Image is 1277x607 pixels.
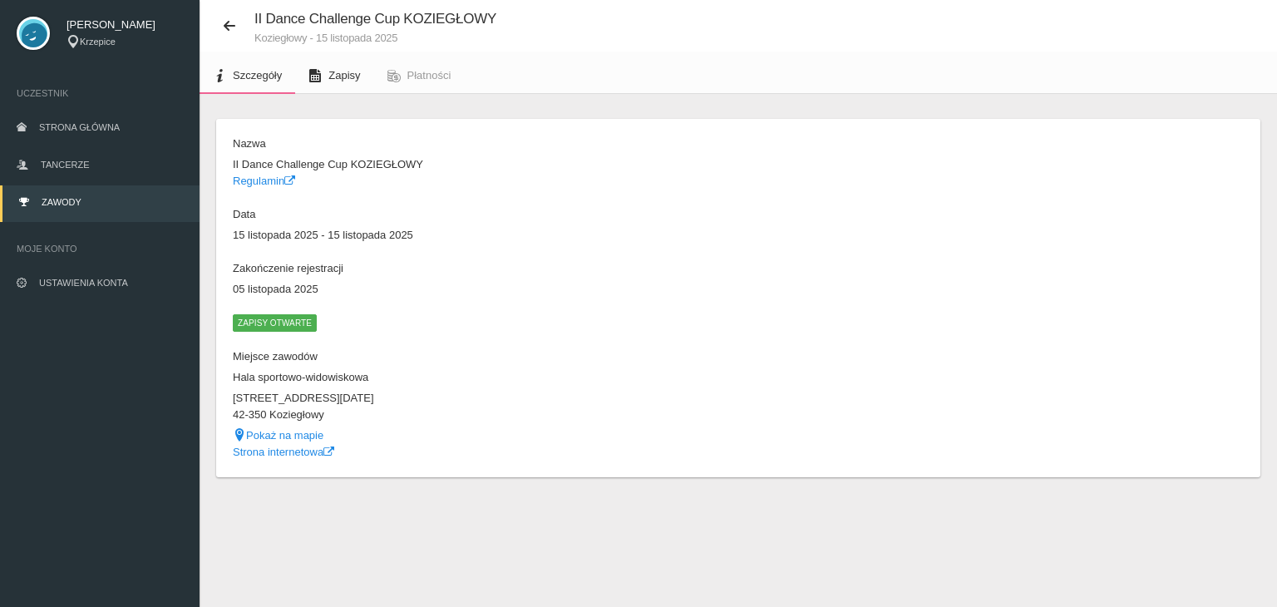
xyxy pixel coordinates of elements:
span: II Dance Challenge Cup KOZIEGŁOWY [254,11,496,27]
dt: Zakończenie rejestracji [233,260,730,277]
a: Regulamin [233,175,295,187]
a: Płatności [374,57,465,94]
dt: Nazwa [233,136,730,152]
img: svg [17,17,50,50]
small: Koziegłowy - 15 listopada 2025 [254,32,496,43]
dd: 05 listopada 2025 [233,281,730,298]
span: [PERSON_NAME] [67,17,183,33]
span: Moje konto [17,240,183,257]
a: Szczegóły [200,57,295,94]
div: Krzepice [67,35,183,49]
span: Zapisy otwarte [233,314,317,331]
a: Strona internetowa [233,446,334,458]
a: Pokaż na mapie [233,429,323,442]
span: Ustawienia konta [39,278,128,288]
dd: Hala sportowo-widowiskowa [233,369,730,386]
a: Zapisy otwarte [233,316,317,328]
dd: [STREET_ADDRESS][DATE] [233,390,730,407]
dt: Miejsce zawodów [233,348,730,365]
span: Uczestnik [17,85,183,101]
dd: 15 listopada 2025 - 15 listopada 2025 [233,227,730,244]
a: Zapisy [295,57,373,94]
dt: Data [233,206,730,223]
span: Zapisy [328,69,360,81]
dd: II Dance Challenge Cup KOZIEGŁOWY [233,156,730,173]
span: Szczegóły [233,69,282,81]
span: Tancerze [41,160,89,170]
dd: 42-350 Koziegłowy [233,407,730,423]
span: Strona główna [39,122,120,132]
span: Płatności [407,69,451,81]
span: Zawody [42,197,81,207]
